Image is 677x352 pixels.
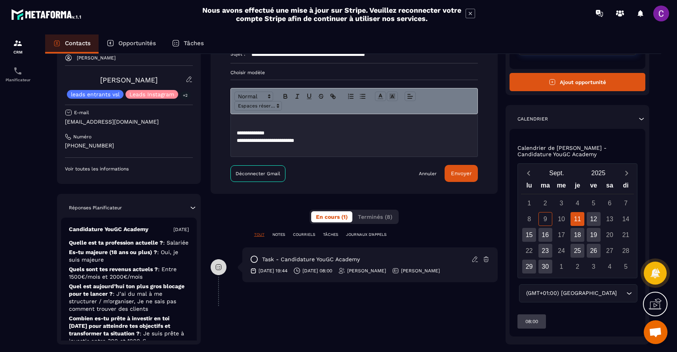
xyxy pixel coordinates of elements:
[230,51,245,57] p: Sujet :
[358,214,392,220] span: Terminés (8)
[45,34,99,54] a: Contacts
[99,34,164,54] a: Opportunités
[522,260,536,274] div: 29
[537,180,553,194] div: ma
[538,212,552,226] div: 9
[517,145,637,157] p: Calendrier de [PERSON_NAME] - Candidature YouGC Academy
[538,228,552,242] div: 16
[571,244,584,258] div: 25
[353,211,397,222] button: Terminés (8)
[311,211,352,222] button: En cours (1)
[587,212,601,226] div: 12
[2,60,34,88] a: schedulerschedulerPlanificateur
[65,118,193,126] p: [EMAIL_ADDRESS][DOMAIN_NAME]
[323,232,338,237] p: TÂCHES
[71,92,120,97] p: leads entrants vsl
[571,260,584,274] div: 2
[316,214,348,220] span: En cours (1)
[163,239,188,246] span: : Salariée
[554,228,568,242] div: 17
[522,196,536,210] div: 1
[11,7,82,21] img: logo
[69,315,189,345] p: Combien es-tu prête à investir en toi [DATE] pour atteindre tes objectifs et transformer ta situa...
[69,249,189,264] p: Es-tu majeure (18 ans ou plus) ?
[13,38,23,48] img: formation
[578,166,619,180] button: Open years overlay
[571,196,584,210] div: 4
[2,50,34,54] p: CRM
[202,6,462,23] h2: Nous avons effectué une mise à jour sur Stripe. Veuillez reconnecter votre compte Stripe afin de ...
[536,166,577,180] button: Open months overlay
[262,256,360,263] p: task - Candidature YouGC Academy
[65,166,193,172] p: Voir toutes les informations
[603,228,616,242] div: 20
[69,239,189,247] p: Quelle est ta profession actuelle ?
[2,78,34,82] p: Planificateur
[521,180,634,274] div: Calendar wrapper
[569,180,586,194] div: je
[553,180,570,194] div: me
[521,180,537,194] div: lu
[538,260,552,274] div: 30
[554,212,568,226] div: 10
[69,266,189,281] p: Quels sont tes revenus actuels ?
[538,244,552,258] div: 23
[401,268,440,274] p: [PERSON_NAME]
[587,244,601,258] div: 26
[2,33,34,60] a: formationformationCRM
[586,180,602,194] div: ve
[272,232,285,237] p: NOTES
[571,212,584,226] div: 11
[522,228,536,242] div: 15
[65,142,193,149] p: [PHONE_NUMBER]
[302,268,332,274] p: [DATE] 08:00
[538,196,552,210] div: 2
[77,55,116,61] p: [PERSON_NAME]
[554,260,568,274] div: 1
[603,196,616,210] div: 6
[69,205,122,211] p: Réponses Planificateur
[230,165,285,182] a: Déconnecter Gmail
[164,34,212,54] a: Tâches
[254,232,264,237] p: TOUT
[100,76,158,84] a: [PERSON_NAME]
[129,92,174,97] p: Leads Instagram
[602,180,618,194] div: sa
[619,168,634,178] button: Next month
[118,40,156,47] p: Opportunités
[173,226,189,233] p: [DATE]
[618,289,624,298] input: Search for option
[13,66,23,76] img: scheduler
[587,196,601,210] div: 5
[522,212,536,226] div: 8
[419,170,437,177] a: Annuler
[69,291,176,312] span: : J’ai du mal à me structurer / m’organiser, Je ne sais pas comment trouver des clients
[587,260,601,274] div: 3
[644,320,667,344] div: Ouvrir le chat
[521,196,634,274] div: Calendar days
[618,180,634,194] div: di
[554,244,568,258] div: 24
[603,212,616,226] div: 13
[445,165,478,182] button: Envoyer
[524,289,618,298] span: (GMT+01:00) [GEOGRAPHIC_DATA]
[510,73,645,91] button: Ajout opportunité
[293,232,315,237] p: COURRIELS
[587,228,601,242] div: 19
[184,40,204,47] p: Tâches
[603,260,616,274] div: 4
[347,268,386,274] p: [PERSON_NAME]
[519,284,637,302] div: Search for option
[525,318,538,325] p: 08:00
[619,260,633,274] div: 5
[603,244,616,258] div: 27
[619,196,633,210] div: 7
[259,268,287,274] p: [DATE] 19:44
[554,196,568,210] div: 3
[69,283,189,313] p: Quel est aujourd’hui ton plus gros blocage pour te lancer ?
[346,232,386,237] p: JOURNAUX D'APPELS
[69,226,148,233] p: Candidature YouGC Academy
[571,228,584,242] div: 18
[65,40,91,47] p: Contacts
[619,228,633,242] div: 21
